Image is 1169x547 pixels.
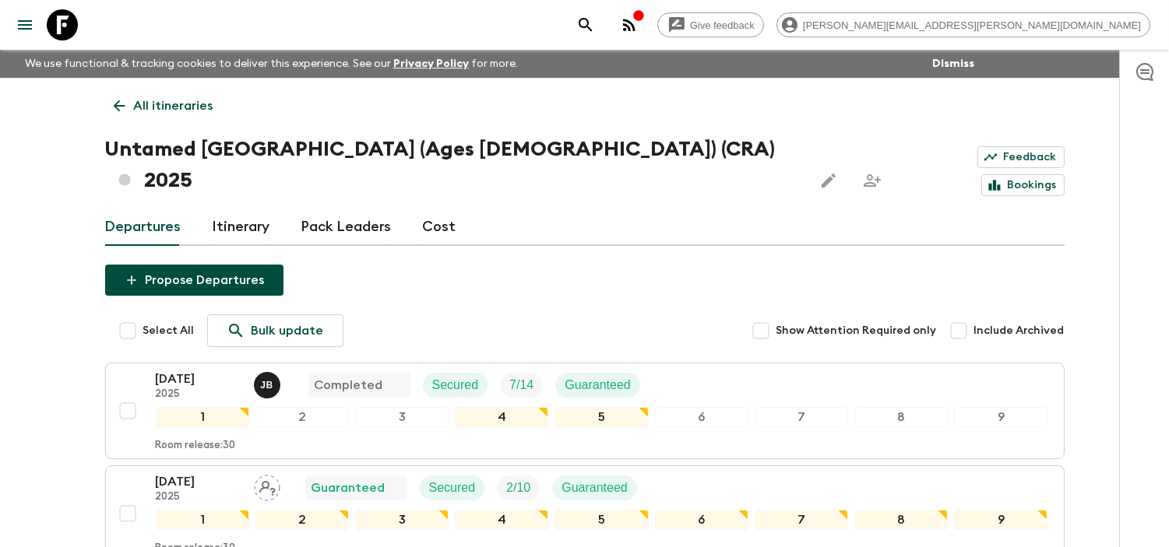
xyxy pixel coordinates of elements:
div: 5 [555,407,648,427]
h1: Untamed [GEOGRAPHIC_DATA] (Ages [DEMOGRAPHIC_DATA]) (CRA) 2025 [105,134,801,196]
div: 7 [755,510,848,530]
div: 2 [255,510,349,530]
a: Cost [423,209,456,246]
button: Edit this itinerary [813,165,844,196]
p: Secured [429,479,476,497]
p: Completed [315,376,383,394]
p: We use functional & tracking cookies to deliver this experience. See our for more. [19,50,524,78]
div: Secured [423,373,488,398]
div: 9 [954,407,1048,427]
a: All itineraries [105,90,222,121]
button: menu [9,9,40,40]
span: Select All [143,323,195,338]
button: [DATE]2025Joe BerniniCompletedSecuredTrip FillGuaranteed123456789Room release:30 [105,363,1065,459]
button: search adventures [570,9,601,40]
div: 1 [156,407,249,427]
span: Joe Bernini [254,377,283,389]
span: Include Archived [974,323,1065,338]
div: Trip Fill [500,373,543,398]
p: [DATE] [156,370,241,388]
p: Secured [432,376,479,394]
a: Departures [105,209,181,246]
a: Bulk update [207,314,343,347]
span: Share this itinerary [857,165,888,196]
div: [PERSON_NAME][EMAIL_ADDRESS][PERSON_NAME][DOMAIN_NAME] [776,12,1150,37]
p: Guaranteed [312,479,386,497]
p: [DATE] [156,472,241,491]
p: Room release: 30 [156,440,236,452]
span: Assign pack leader [254,479,280,492]
a: Itinerary [213,209,270,246]
div: 9 [954,510,1048,530]
span: Give feedback [681,19,763,31]
div: 7 [755,407,848,427]
a: Pack Leaders [301,209,392,246]
span: Show Attention Required only [776,323,937,338]
a: Privacy Policy [393,58,469,69]
p: Guaranteed [565,376,631,394]
div: 2 [255,407,349,427]
div: 8 [854,510,948,530]
div: Trip Fill [497,475,540,500]
div: 3 [355,407,449,427]
p: 2025 [156,491,241,503]
div: Secured [420,475,485,500]
div: 8 [854,407,948,427]
div: 6 [655,510,748,530]
p: 2 / 10 [506,479,530,497]
div: 5 [555,510,648,530]
div: 1 [156,510,249,530]
p: 2025 [156,388,241,401]
button: Dismiss [928,53,978,75]
a: Feedback [977,146,1065,168]
p: Guaranteed [562,479,628,497]
p: 7 / 14 [509,376,533,394]
a: Bookings [981,174,1065,196]
a: Give feedback [657,12,764,37]
div: 4 [455,510,548,530]
button: Propose Departures [105,265,283,296]
div: 6 [655,407,748,427]
p: Bulk update [252,321,324,340]
div: 3 [355,510,449,530]
div: 4 [455,407,548,427]
p: All itineraries [134,96,213,115]
span: [PERSON_NAME][EMAIL_ADDRESS][PERSON_NAME][DOMAIN_NAME] [794,19,1150,31]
